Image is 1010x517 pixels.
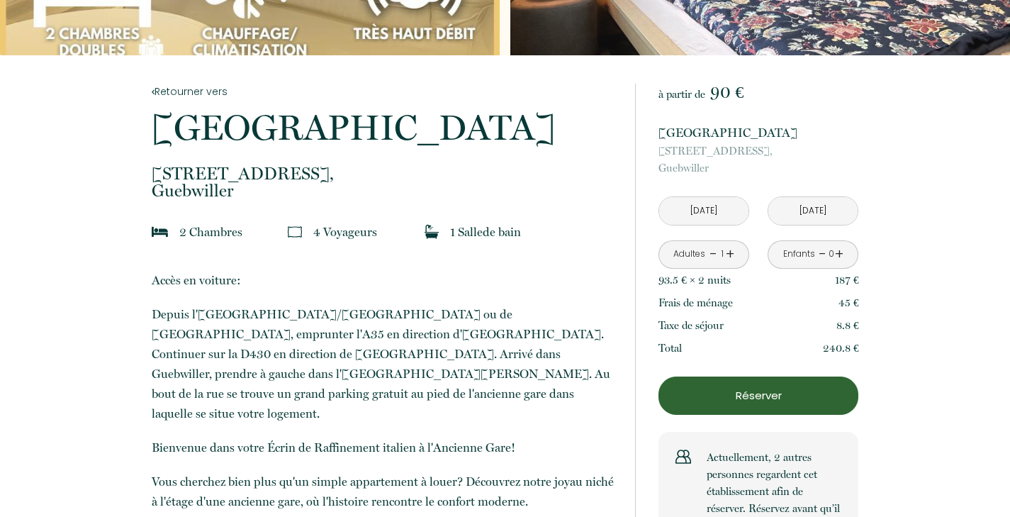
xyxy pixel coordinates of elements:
span: s [372,225,377,239]
div: 1 [719,248,726,261]
a: + [835,243,843,265]
p: Vous cherchez bien plus qu'un simple appartement à louer? Découvrez notre joyau niché à l'étage d... [152,472,617,511]
div: 0 [828,248,835,261]
a: Retourner vers [152,84,617,99]
a: + [726,243,734,265]
p: Bienvenue dans votre Écrin de Raffinement italien à l'Ancienne Gare! [152,438,617,457]
p: 8.8 € [836,317,859,334]
p: Taxe de séjour [658,317,724,334]
p: 93.5 € × 2 nuit [658,272,731,289]
span: s [237,225,242,239]
p: 45 € [838,294,859,311]
button: Réserver [658,377,858,415]
span: à partir de [658,88,705,101]
img: guests [288,225,302,239]
p: 1 Salle de bain [450,222,521,242]
div: Enfants [783,248,815,261]
input: Départ [768,197,858,225]
span: s [726,274,731,287]
p: [GEOGRAPHIC_DATA] [658,123,858,143]
p: 2 Chambre [179,222,242,242]
a: - [819,243,826,265]
input: Arrivée [659,197,748,225]
p: Guebwiller [658,143,858,177]
p: 4 Voyageur [313,222,377,242]
p: Frais de ménage [658,294,733,311]
p: Accès en voiture: [152,270,617,290]
p: Guebwiller [152,165,617,199]
p: [GEOGRAPHIC_DATA] [152,110,617,145]
span: [STREET_ADDRESS], [658,143,858,160]
p: Réserver [663,387,853,404]
span: [STREET_ADDRESS], [152,165,617,182]
div: Adultes [673,248,705,261]
p: Total [658,340,682,357]
p: 187 € [835,272,859,289]
img: users [675,449,691,465]
p: 240.8 € [823,340,859,357]
span: 90 € [710,82,744,102]
a: - [709,243,717,265]
p: Depuis l'[GEOGRAPHIC_DATA]/[GEOGRAPHIC_DATA] ou de [GEOGRAPHIC_DATA], emprunter l'A35 en directio... [152,304,617,423]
